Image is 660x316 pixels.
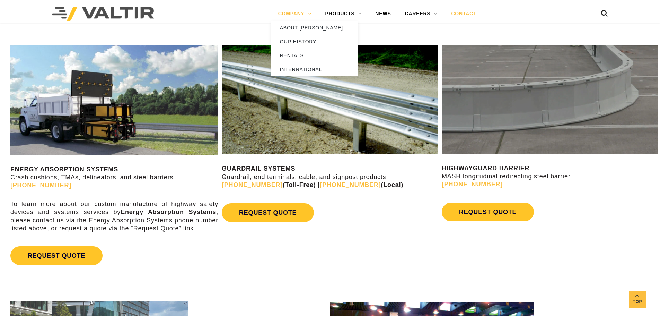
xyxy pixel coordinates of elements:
[271,62,358,76] a: INTERNATIONAL
[318,7,369,21] a: PRODUCTS
[222,45,438,154] img: Guardrail Contact Us Page Image
[52,7,154,21] img: Valtir
[442,45,658,154] img: Radius-Barrier-Section-Highwayguard3
[271,49,358,62] a: RENTALS
[10,182,71,189] a: [PHONE_NUMBER]
[442,203,534,221] a: REQUEST QUOTE
[398,7,445,21] a: CAREERS
[222,165,438,189] p: Guardrail, end terminals, cable, and signpost products.
[320,181,381,188] a: [PHONE_NUMBER]
[10,166,118,173] strong: ENERGY ABSORPTION SYSTEMS
[444,7,483,21] a: CONTACT
[271,21,358,35] a: ABOUT [PERSON_NAME]
[10,200,218,233] p: To learn more about our custom manufacture of highway safety devices and systems services by , pl...
[222,181,403,188] strong: (Toll-Free) | (Local)
[629,291,646,308] a: Top
[442,165,529,172] strong: HIGHWAYGUARD BARRIER
[629,298,646,306] span: Top
[442,164,658,189] p: MASH longitudinal redirecting steel barrier.
[222,203,314,222] a: REQUEST QUOTE
[271,7,318,21] a: COMPANY
[222,181,283,188] a: [PHONE_NUMBER]
[10,45,218,155] img: SS180M Contact Us Page Image
[121,208,216,215] strong: Energy Absorption Systems
[222,165,295,172] strong: GUARDRAIL SYSTEMS
[271,35,358,49] a: OUR HISTORY
[368,7,398,21] a: NEWS
[10,246,103,265] a: REQUEST QUOTE
[442,181,503,188] a: [PHONE_NUMBER]
[10,165,218,190] p: Crash cushions, TMAs, delineators, and steel barriers.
